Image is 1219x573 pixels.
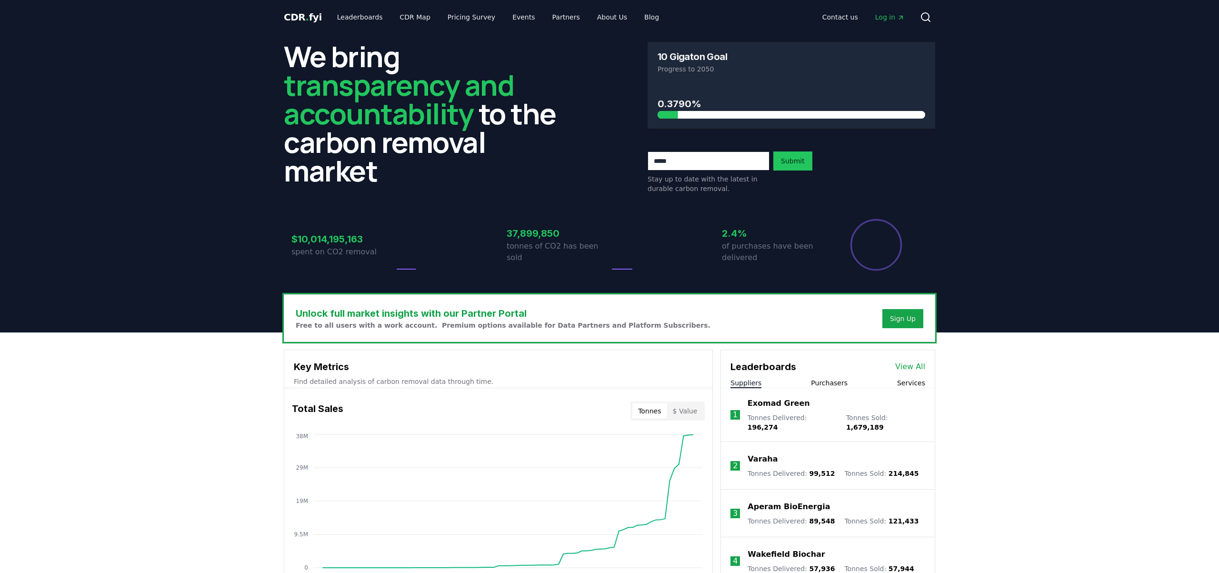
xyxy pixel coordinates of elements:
[507,226,609,241] h3: 37,899,850
[284,10,322,24] a: CDR.fyi
[748,413,837,432] p: Tonnes Delivered :
[815,9,866,26] a: Contact us
[733,508,738,519] p: 3
[748,516,835,526] p: Tonnes Delivered :
[748,469,835,478] p: Tonnes Delivered :
[809,565,835,573] span: 57,936
[658,64,925,74] p: Progress to 2050
[632,403,667,419] button: Tonnes
[773,151,812,171] button: Submit
[667,403,703,419] button: $ Value
[284,11,322,23] span: CDR fyi
[890,314,916,323] a: Sign Up
[882,309,923,328] button: Sign Up
[392,9,438,26] a: CDR Map
[733,460,738,472] p: 2
[658,52,727,61] h3: 10 Gigaton Goal
[897,378,925,388] button: Services
[849,218,903,271] div: Percentage of sales delivered
[748,501,830,513] a: Aperam BioEnergia
[811,378,848,388] button: Purchasers
[296,464,308,471] tspan: 29M
[889,517,919,525] span: 121,433
[889,470,919,477] span: 214,845
[330,9,667,26] nav: Main
[844,516,919,526] p: Tonnes Sold :
[722,241,825,263] p: of purchases have been delivered
[748,398,810,409] a: Exomad Green
[846,413,925,432] p: Tonnes Sold :
[590,9,635,26] a: About Us
[507,241,609,263] p: tonnes of CO2 has been sold
[294,360,703,374] h3: Key Metrics
[296,498,308,504] tspan: 19M
[648,174,769,193] p: Stay up to date with the latest in durable carbon removal.
[330,9,390,26] a: Leaderboards
[733,409,738,421] p: 1
[733,555,738,567] p: 4
[658,97,925,111] h3: 0.3790%
[748,453,778,465] a: Varaha
[284,42,571,185] h2: We bring to the carbon removal market
[875,12,905,22] span: Log in
[844,469,919,478] p: Tonnes Sold :
[505,9,542,26] a: Events
[294,377,703,386] p: Find detailed analysis of carbon removal data through time.
[846,423,884,431] span: 1,679,189
[294,531,308,538] tspan: 9.5M
[748,549,825,560] a: Wakefield Biochar
[296,433,308,440] tspan: 38M
[292,402,343,421] h3: Total Sales
[304,564,308,571] tspan: 0
[868,9,912,26] a: Log in
[291,246,394,258] p: spent on CO2 removal
[296,306,710,321] h3: Unlock full market insights with our Partner Portal
[291,232,394,246] h3: $10,014,195,163
[284,65,514,133] span: transparency and accountability
[306,11,309,23] span: .
[440,9,503,26] a: Pricing Survey
[815,9,912,26] nav: Main
[895,361,925,372] a: View All
[809,517,835,525] span: 89,548
[748,423,778,431] span: 196,274
[809,470,835,477] span: 99,512
[730,360,796,374] h3: Leaderboards
[545,9,588,26] a: Partners
[296,321,710,330] p: Free to all users with a work account. Premium options available for Data Partners and Platform S...
[889,565,914,573] span: 57,944
[730,378,761,388] button: Suppliers
[722,226,825,241] h3: 2.4%
[637,9,667,26] a: Blog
